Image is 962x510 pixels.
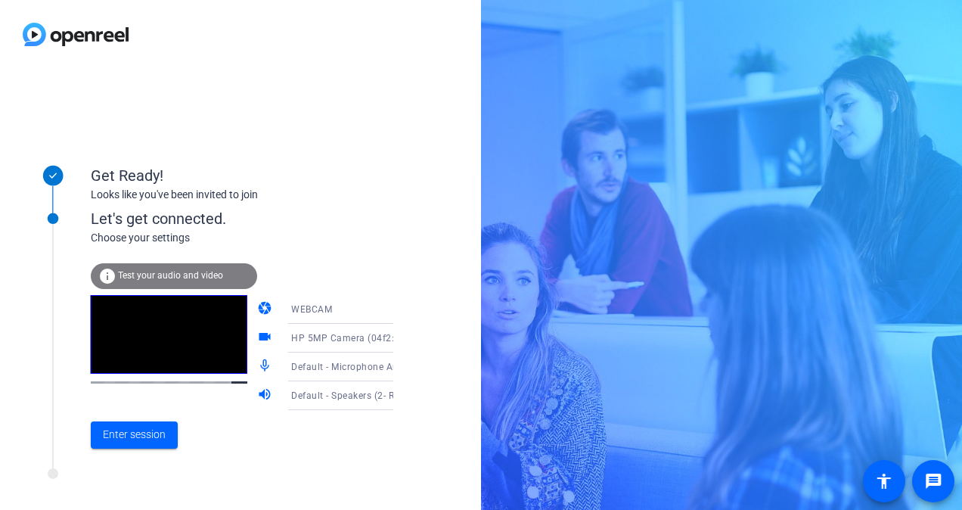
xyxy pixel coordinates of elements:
div: Get Ready! [91,164,393,187]
div: Looks like you've been invited to join [91,187,393,203]
mat-icon: volume_up [257,387,275,405]
mat-icon: info [98,267,116,285]
span: Test your audio and video [118,270,223,281]
span: Default - Microphone Array (2- Intel® Smart Sound Technology for Digital Microphones) [291,360,678,372]
span: Enter session [103,427,166,443]
mat-icon: camera [257,300,275,319]
span: Default - Speakers (2- Realtek(R) Audio) [291,389,465,401]
mat-icon: message [924,472,942,490]
mat-icon: videocam [257,329,275,347]
span: WEBCAM [291,304,332,315]
mat-icon: accessibility [875,472,893,490]
div: Choose your settings [91,230,424,246]
div: Let's get connected. [91,207,424,230]
mat-icon: mic_none [257,358,275,376]
button: Enter session [91,421,178,449]
span: HP 5MP Camera (04f2:b7a8) [291,331,420,344]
